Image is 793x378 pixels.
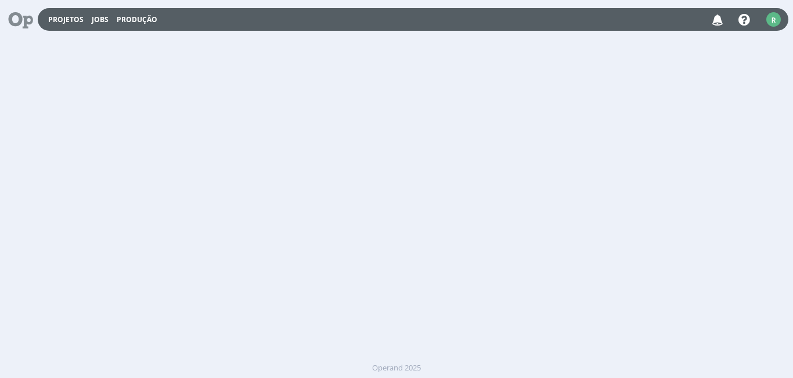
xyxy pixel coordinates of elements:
[766,12,781,27] div: R
[88,15,112,24] button: Jobs
[48,15,84,24] a: Projetos
[92,15,109,24] a: Jobs
[45,15,87,24] button: Projetos
[117,15,157,24] a: Produção
[766,9,781,30] button: R
[113,15,161,24] button: Produção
